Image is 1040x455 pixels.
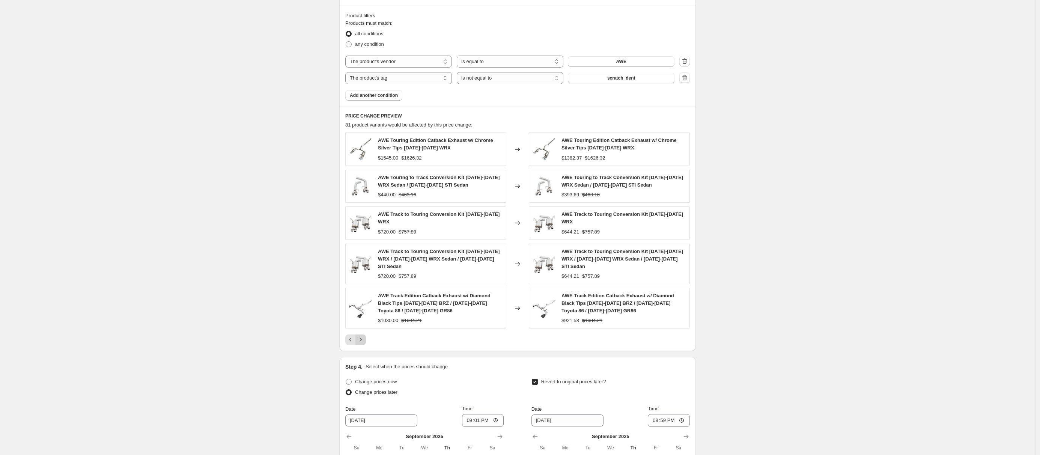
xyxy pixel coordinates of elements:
th: Monday [368,442,390,454]
strike: $1084.21 [582,317,602,324]
input: 12:00 [462,414,504,427]
span: 81 product variants would be affected by this price change: [345,122,473,128]
strike: $757.89 [582,273,600,280]
span: Mo [557,445,573,451]
span: Date [345,406,355,412]
th: Thursday [436,442,458,454]
span: Th [625,445,641,451]
span: Revert to original prices later? [541,379,606,384]
button: Show next month, October 2025 [681,431,691,442]
span: Change prices later [355,389,397,395]
span: AWE Track to Touring Conversion Kit [DATE]-[DATE] WRX / [DATE]-[DATE] WRX Sedan / [DATE]-[DATE] S... [561,249,683,269]
img: awe-track-edition-catback-exhaust-w-diamond-black-tips-2016-2022-brz-2017-2021-toyota-86-2022-gr8... [349,297,372,319]
span: AWE Track to Touring Conversion Kit [DATE]-[DATE] WRX / [DATE]-[DATE] WRX Sedan / [DATE]-[DATE] S... [378,249,500,269]
strike: $1084.21 [401,317,421,324]
img: awe-touring-edition-catback-exhaust-w-chrome-silver-tips-2015-2021-wrx-3015-42098-397972_80x.jpg [349,138,372,161]
th: Saturday [667,442,690,454]
img: awe-touring-to-track-conversion-kit-2011-2021-wrx-sedan-2011-2021-sti-sedan-3820-41004-611106_80x... [533,175,555,197]
strike: $757.89 [399,228,416,236]
strike: $463.16 [399,191,416,199]
button: AWE [568,56,674,67]
span: AWE Touring to Track Conversion Kit [DATE]-[DATE] WRX Sedan / [DATE]-[DATE] STI Sedan [561,175,683,188]
div: $720.00 [378,228,396,236]
button: Previous [345,334,356,345]
th: Saturday [481,442,504,454]
span: Tu [394,445,410,451]
span: AWE Touring Edition Catback Exhaust w/ Chrome Silver Tips [DATE]-[DATE] WRX [561,137,677,151]
th: Tuesday [391,442,413,454]
input: 9/11/2025 [531,414,604,426]
strike: $463.16 [582,191,600,199]
th: Monday [554,442,576,454]
div: $720.00 [378,273,396,280]
span: We [416,445,433,451]
span: AWE Track Edition Catback Exhaust w/ Diamond Black Tips [DATE]-[DATE] BRZ / [DATE]-[DATE] Toyota ... [378,293,491,313]
div: $1545.00 [378,154,398,162]
button: Next [355,334,366,345]
h6: PRICE CHANGE PREVIEW [345,113,690,119]
input: 9/11/2025 [345,414,417,426]
span: Time [462,406,473,411]
span: Mo [371,445,387,451]
span: AWE Track to Touring Conversion Kit [DATE]-[DATE] WRX [378,211,500,224]
img: awe-touring-to-track-conversion-kit-2011-2021-wrx-sedan-2011-2021-sti-sedan-3820-41004-611106_80x... [349,175,372,197]
strike: $757.89 [582,228,600,236]
button: Add another condition [345,90,402,101]
span: Su [534,445,551,451]
th: Sunday [345,442,368,454]
th: Friday [459,442,481,454]
span: AWE Touring to Track Conversion Kit [DATE]-[DATE] WRX Sedan / [DATE]-[DATE] STI Sedan [378,175,500,188]
strike: $1626.32 [585,154,605,162]
div: $644.21 [561,273,579,280]
img: awe-track-to-touring-conversion-kit-2015-2021-wrx-3815-41004-493408_80x.jpg [533,212,555,234]
input: 12:00 [648,414,690,427]
span: We [602,445,619,451]
span: AWE Track Edition Catback Exhaust w/ Diamond Black Tips [DATE]-[DATE] BRZ / [DATE]-[DATE] Toyota ... [561,293,674,313]
span: Fr [462,445,478,451]
h2: Step 4. [345,363,363,371]
span: any condition [355,41,384,47]
th: Sunday [531,442,554,454]
span: Sa [670,445,687,451]
img: awe-track-to-touring-conversion-kit-2015-2021-wrx-3815-41004-493408_80x.jpg [349,212,372,234]
span: AWE Track to Touring Conversion Kit [DATE]-[DATE] WRX [561,211,683,224]
div: $440.00 [378,191,396,199]
strike: $757.89 [399,273,416,280]
span: Time [648,406,658,411]
button: scratch_dent [568,73,674,83]
th: Friday [644,442,667,454]
span: AWE Touring Edition Catback Exhaust w/ Chrome Silver Tips [DATE]-[DATE] WRX [378,137,493,151]
span: scratch_dent [607,75,635,81]
span: Th [439,445,455,451]
img: awe-track-to-touring-conversion-kit-2011-2014-wrx-sedan-2011-2021-sti-sedan-3815-41006-567803_80x... [533,253,555,275]
strike: $1626.32 [401,154,421,162]
span: AWE [616,59,626,65]
img: awe-touring-edition-catback-exhaust-w-chrome-silver-tips-2015-2021-wrx-3015-42098-397972_80x.jpg [533,138,555,161]
span: all conditions [355,31,383,36]
div: $1030.00 [378,317,398,324]
p: Select when the prices should change [366,363,448,371]
div: $644.21 [561,228,579,236]
button: Show next month, October 2025 [495,431,505,442]
span: Products must match: [345,20,393,26]
div: $393.69 [561,191,579,199]
span: Change prices now [355,379,397,384]
span: Sa [484,445,501,451]
th: Wednesday [599,442,622,454]
th: Tuesday [576,442,599,454]
div: $921.58 [561,317,579,324]
button: Show previous month, August 2025 [530,431,540,442]
nav: Pagination [345,334,366,345]
span: Fr [647,445,664,451]
div: Product filters [345,12,690,20]
button: Show previous month, August 2025 [344,431,354,442]
img: awe-track-edition-catback-exhaust-w-diamond-black-tips-2016-2022-brz-2017-2021-toyota-86-2022-gr8... [533,297,555,319]
span: Su [348,445,365,451]
img: awe-track-to-touring-conversion-kit-2011-2014-wrx-sedan-2011-2021-sti-sedan-3815-41006-567803_80x... [349,253,372,275]
span: Add another condition [350,92,398,98]
span: Date [531,406,542,412]
th: Thursday [622,442,644,454]
div: $1382.37 [561,154,582,162]
span: Tu [579,445,596,451]
th: Wednesday [413,442,436,454]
